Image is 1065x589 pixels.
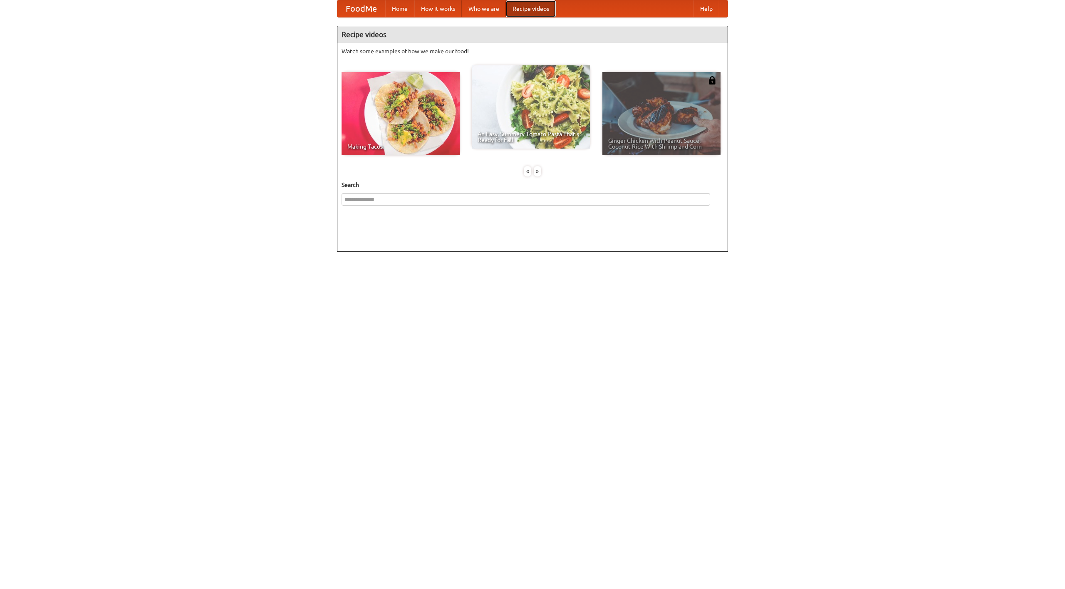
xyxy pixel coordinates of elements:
span: An Easy, Summery Tomato Pasta That's Ready for Fall [478,131,584,143]
h4: Recipe videos [337,26,728,43]
a: Who we are [462,0,506,17]
a: Home [385,0,414,17]
a: How it works [414,0,462,17]
a: An Easy, Summery Tomato Pasta That's Ready for Fall [472,65,590,149]
p: Watch some examples of how we make our food! [342,47,723,55]
a: Recipe videos [506,0,556,17]
span: Making Tacos [347,144,454,149]
div: » [534,166,541,176]
a: Making Tacos [342,72,460,155]
a: Help [693,0,719,17]
img: 483408.png [708,76,716,84]
a: FoodMe [337,0,385,17]
div: « [524,166,531,176]
h5: Search [342,181,723,189]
